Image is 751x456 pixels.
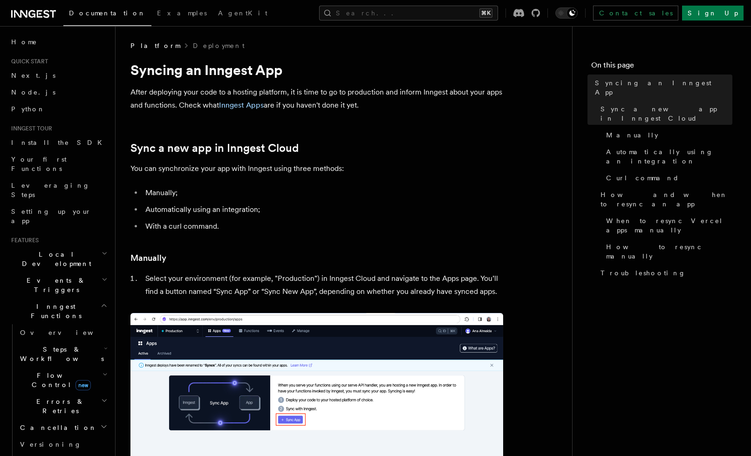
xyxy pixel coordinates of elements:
[7,67,109,84] a: Next.js
[606,130,658,140] span: Manually
[16,341,109,367] button: Steps & Workflows
[11,139,108,146] span: Install the SDK
[7,58,48,65] span: Quick start
[606,173,679,183] span: Curl command
[602,127,732,143] a: Manually
[7,84,109,101] a: Node.js
[11,88,55,96] span: Node.js
[7,298,109,324] button: Inngest Functions
[7,125,52,132] span: Inngest tour
[602,170,732,186] a: Curl command
[16,419,109,436] button: Cancellation
[75,380,91,390] span: new
[7,272,109,298] button: Events & Triggers
[130,86,503,112] p: After deploying your code to a hosting platform, it is time to go to production and inform Innges...
[16,324,109,341] a: Overview
[7,177,109,203] a: Leveraging Steps
[7,151,109,177] a: Your first Functions
[143,203,503,216] li: Automatically using an integration;
[593,6,678,20] a: Contact sales
[602,212,732,238] a: When to resync Vercel apps manually
[7,302,101,320] span: Inngest Functions
[11,37,37,47] span: Home
[7,203,109,229] a: Setting up your app
[606,147,732,166] span: Automatically using an integration
[219,101,264,109] a: Inngest Apps
[595,78,732,97] span: Syncing an Inngest App
[602,238,732,265] a: How to resync manually
[212,3,273,25] a: AgentKit
[319,6,498,20] button: Search...⌘K
[16,345,104,363] span: Steps & Workflows
[193,41,245,50] a: Deployment
[143,186,503,199] li: Manually;
[143,272,503,298] li: Select your environment (for example, "Production") in Inngest Cloud and navigate to the Apps pag...
[63,3,151,26] a: Documentation
[7,246,109,272] button: Local Development
[7,276,102,294] span: Events & Triggers
[16,367,109,393] button: Flow Controlnew
[16,397,101,415] span: Errors & Retries
[11,182,90,198] span: Leveraging Steps
[7,250,102,268] span: Local Development
[151,3,212,25] a: Examples
[218,9,267,17] span: AgentKit
[16,371,102,389] span: Flow Control
[555,7,578,19] button: Toggle dark mode
[16,436,109,453] a: Versioning
[130,61,503,78] h1: Syncing an Inngest App
[11,156,67,172] span: Your first Functions
[601,104,732,123] span: Sync a new app in Inngest Cloud
[606,242,732,261] span: How to resync manually
[130,41,180,50] span: Platform
[11,208,91,225] span: Setting up your app
[602,143,732,170] a: Automatically using an integration
[7,134,109,151] a: Install the SDK
[130,162,503,175] p: You can synchronize your app with Inngest using three methods:
[69,9,146,17] span: Documentation
[11,105,45,113] span: Python
[16,423,97,432] span: Cancellation
[143,220,503,233] li: With a curl command.
[591,75,732,101] a: Syncing an Inngest App
[130,142,299,155] a: Sync a new app in Inngest Cloud
[601,268,686,278] span: Troubleshooting
[16,393,109,419] button: Errors & Retries
[20,441,82,448] span: Versioning
[20,329,116,336] span: Overview
[597,265,732,281] a: Troubleshooting
[7,34,109,50] a: Home
[479,8,492,18] kbd: ⌘K
[130,252,166,265] a: Manually
[682,6,744,20] a: Sign Up
[597,186,732,212] a: How and when to resync an app
[7,237,39,244] span: Features
[7,101,109,117] a: Python
[11,72,55,79] span: Next.js
[157,9,207,17] span: Examples
[591,60,732,75] h4: On this page
[597,101,732,127] a: Sync a new app in Inngest Cloud
[601,190,732,209] span: How and when to resync an app
[606,216,732,235] span: When to resync Vercel apps manually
